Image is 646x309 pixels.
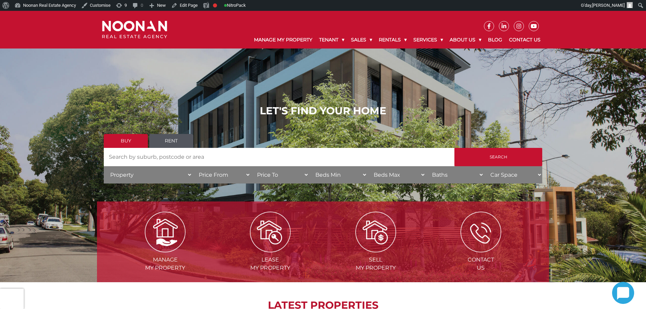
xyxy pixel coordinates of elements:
[218,256,322,272] span: Lease my Property
[348,31,375,49] a: Sales
[454,148,542,166] input: Search
[104,134,148,148] a: Buy
[149,134,193,148] a: Rent
[506,31,544,49] a: Contact Us
[355,212,396,252] img: Sell my property
[250,212,291,252] img: Lease my property
[429,256,533,272] span: Contact Us
[410,31,446,49] a: Services
[446,31,485,49] a: About Us
[429,228,533,271] a: ContactUs
[316,31,348,49] a: Tenant
[102,21,167,39] img: Noonan Real Estate Agency
[324,256,428,272] span: Sell my Property
[324,228,428,271] a: Sellmy Property
[145,212,185,252] img: Manage my Property
[251,31,316,49] a: Manage My Property
[113,256,217,272] span: Manage my Property
[213,3,217,7] div: Focus keyphrase not set
[218,228,322,271] a: Leasemy Property
[113,228,217,271] a: Managemy Property
[104,148,454,166] input: Search by suburb, postcode or area
[592,3,625,8] span: [PERSON_NAME]
[485,31,506,49] a: Blog
[104,105,542,117] h1: LET'S FIND YOUR HOME
[461,212,501,252] img: ICONS
[375,31,410,49] a: Rentals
